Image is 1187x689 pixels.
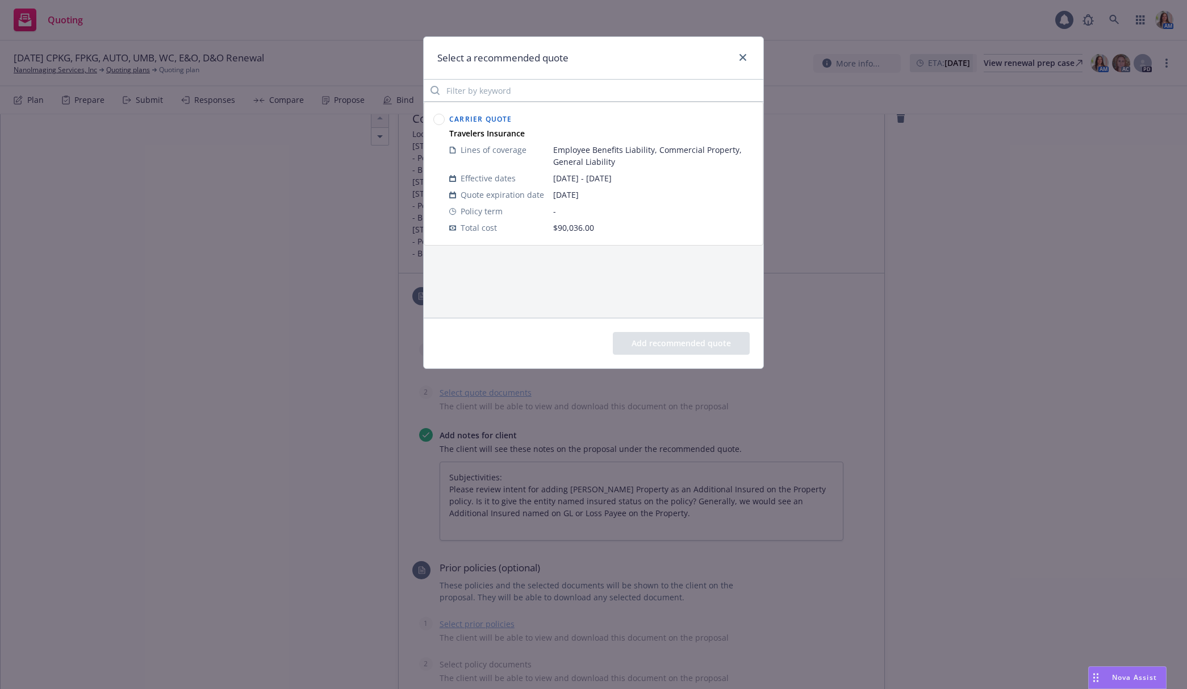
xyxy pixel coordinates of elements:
button: Nova Assist [1088,666,1167,689]
a: close [736,51,750,64]
div: Drag to move [1089,667,1103,688]
input: Filter by keyword [424,79,763,102]
span: [DATE] - [DATE] [553,172,754,184]
span: Policy term [461,205,503,217]
span: [DATE] [553,189,754,201]
span: Carrier Quote [449,114,512,124]
h1: Select a recommended quote [437,51,569,65]
span: - [553,205,754,217]
span: Lines of coverage [461,144,526,156]
span: Quote expiration date [461,189,544,201]
strong: Travelers Insurance [449,128,525,139]
span: Total cost [461,222,497,234]
span: Effective dates [461,172,516,184]
span: Nova Assist [1112,673,1157,682]
span: Employee Benefits Liability, Commercial Property, General Liability [553,144,754,168]
span: $90,036.00 [553,222,594,233]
